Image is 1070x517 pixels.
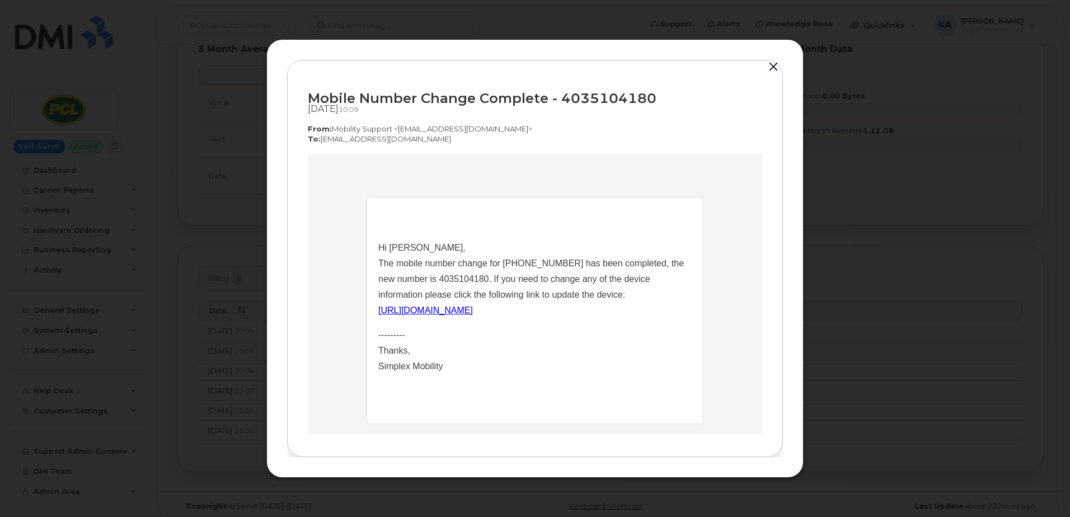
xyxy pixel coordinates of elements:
p: [EMAIL_ADDRESS][DOMAIN_NAME] [308,134,762,144]
span: 10:09 [339,105,358,114]
strong: To: [308,134,321,143]
p: Hi [PERSON_NAME], The mobile number change for [PHONE_NUMBER] has been completed, the new number ... [71,86,384,164]
div: [DATE] [308,104,762,115]
a: [URL][DOMAIN_NAME] [71,151,165,161]
p: --------- Thanks, Simplex Mobility [71,173,384,220]
div: Mobile Number Change Complete - 4035104180 [308,91,762,106]
strong: From: [308,124,332,133]
p: Mobility Support <[EMAIL_ADDRESS][DOMAIN_NAME]> [308,124,762,134]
